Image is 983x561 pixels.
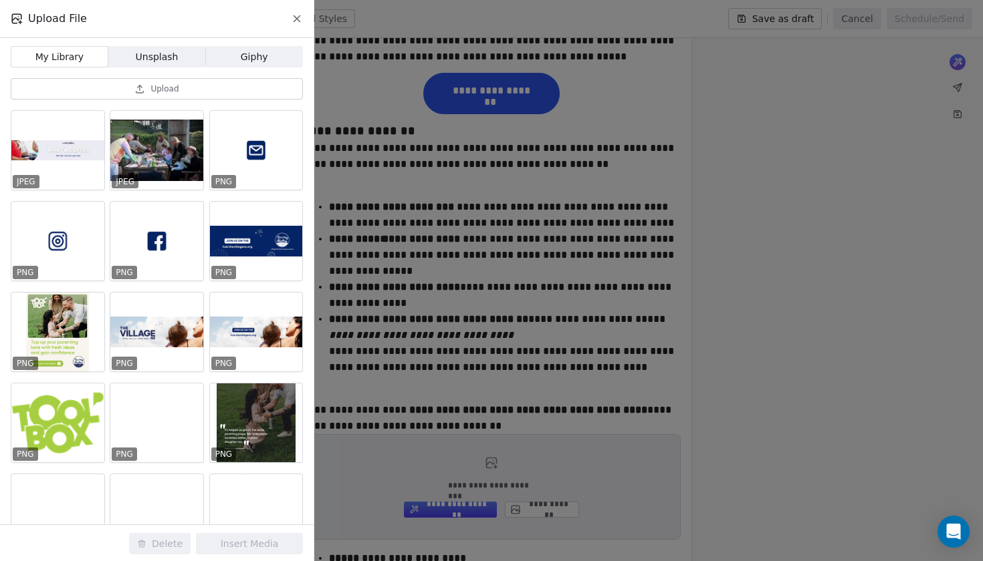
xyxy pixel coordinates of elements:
p: PNG [215,358,233,369]
p: PNG [215,267,233,278]
p: JPEG [17,176,35,187]
p: PNG [17,358,34,369]
p: PNG [116,267,133,278]
span: Giphy [241,50,268,64]
span: Upload [150,83,179,94]
p: PNG [17,267,34,278]
p: JPEG [116,176,134,187]
p: PNG [116,449,133,459]
span: Unsplash [136,50,179,64]
p: PNG [215,449,233,459]
button: Upload [11,78,303,100]
button: Insert Media [196,533,303,554]
p: PNG [116,358,133,369]
p: PNG [17,449,34,459]
p: PNG [215,176,233,187]
span: Upload File [28,11,87,27]
button: Delete [129,533,191,554]
div: Open Intercom Messenger [938,516,970,548]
